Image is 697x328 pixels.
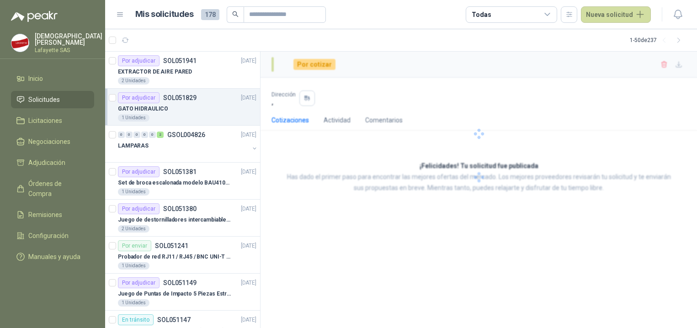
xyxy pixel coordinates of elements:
div: 2 Unidades [118,225,149,233]
p: SOL051147 [157,317,191,323]
a: Configuración [11,227,94,244]
p: Juego de destornilladores intercambiables de mango aislados Ref: 32288 [118,216,232,224]
div: Todas [472,10,491,20]
p: Juego de Puntas de Impacto 5 Piezas Estrella PH2 de 2'' Zanco 1/4'' Truper [118,290,232,298]
a: Por enviarSOL051241[DATE] Probador de red RJ11 / RJ45 / BNC UNI-T (UT681C-UT681L)1 Unidades [105,237,260,274]
div: 1 Unidades [118,114,149,122]
p: GATO HIDRAULICO [118,105,168,113]
div: Por adjudicar [118,55,160,66]
span: Configuración [28,231,69,241]
p: GSOL004826 [167,132,205,138]
div: Por adjudicar [118,92,160,103]
p: SOL051149 [163,280,197,286]
p: SOL051381 [163,169,197,175]
p: [DATE] [241,57,256,65]
a: Remisiones [11,206,94,223]
p: [DATE] [241,316,256,324]
img: Logo peakr [11,11,58,22]
div: 0 [133,132,140,138]
p: SOL051380 [163,206,197,212]
p: SOL051829 [163,95,197,101]
span: search [232,11,239,17]
span: Negociaciones [28,137,70,147]
a: Licitaciones [11,112,94,129]
a: Por adjudicarSOL051941[DATE] EXTRACTOR DE AIRE PARED2 Unidades [105,52,260,89]
span: 178 [201,9,219,20]
a: Adjudicación [11,154,94,171]
a: 0 0 0 0 0 2 GSOL004826[DATE] LAMPARAS [118,129,258,159]
div: 0 [126,132,133,138]
div: 2 [157,132,164,138]
a: Solicitudes [11,91,94,108]
p: [DATE] [241,94,256,102]
button: Nueva solicitud [581,6,651,23]
a: Por adjudicarSOL051829[DATE] GATO HIDRAULICO1 Unidades [105,89,260,126]
p: [DATE] [241,242,256,250]
p: [DATE] [241,131,256,139]
a: Órdenes de Compra [11,175,94,202]
a: Manuales y ayuda [11,248,94,265]
img: Company Logo [11,34,29,52]
a: Por adjudicarSOL051380[DATE] Juego de destornilladores intercambiables de mango aislados Ref: 322... [105,200,260,237]
div: Por adjudicar [118,203,160,214]
a: Inicio [11,70,94,87]
div: 1 Unidades [118,299,149,307]
span: Adjudicación [28,158,65,168]
div: 0 [118,132,125,138]
a: Por adjudicarSOL051381[DATE] Set de broca escalonada modelo BAU4101191 Unidades [105,163,260,200]
div: 2 Unidades [118,77,149,85]
div: Por adjudicar [118,166,160,177]
div: Por adjudicar [118,277,160,288]
span: Órdenes de Compra [28,179,85,199]
span: Remisiones [28,210,62,220]
a: Negociaciones [11,133,94,150]
span: Inicio [28,74,43,84]
div: Por enviar [118,240,151,251]
div: 0 [141,132,148,138]
p: [DATE] [241,205,256,213]
div: En tránsito [118,314,154,325]
p: LAMPARAS [118,142,149,150]
div: 1 Unidades [118,188,149,196]
p: [DEMOGRAPHIC_DATA] [PERSON_NAME] [35,33,102,46]
div: 1 - 50 de 237 [630,33,686,48]
div: 0 [149,132,156,138]
span: Manuales y ayuda [28,252,80,262]
span: Licitaciones [28,116,62,126]
p: [DATE] [241,168,256,176]
div: 1 Unidades [118,262,149,270]
p: Probador de red RJ11 / RJ45 / BNC UNI-T (UT681C-UT681L) [118,253,232,261]
p: EXTRACTOR DE AIRE PARED [118,68,192,76]
p: Set de broca escalonada modelo BAU410119 [118,179,232,187]
span: Solicitudes [28,95,60,105]
p: [DATE] [241,279,256,287]
p: SOL051241 [155,243,188,249]
p: SOL051941 [163,58,197,64]
a: Por adjudicarSOL051149[DATE] Juego de Puntas de Impacto 5 Piezas Estrella PH2 de 2'' Zanco 1/4'' ... [105,274,260,311]
p: Lafayette SAS [35,48,102,53]
h1: Mis solicitudes [135,8,194,21]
